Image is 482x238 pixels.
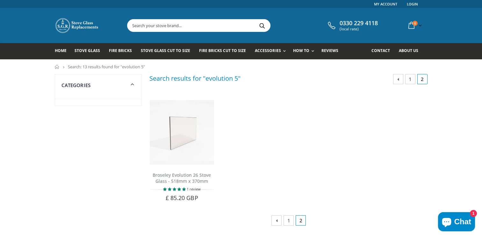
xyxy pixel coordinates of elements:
span: Home [55,48,67,53]
a: Home [55,43,71,59]
a: 0330 229 4118 (local rate) [326,20,378,31]
inbox-online-store-chat: Shopify online store chat [436,212,477,233]
a: Reviews [321,43,343,59]
span: 0330 229 4118 [340,20,378,27]
a: Stove Glass Cut To Size [141,43,195,59]
span: (local rate) [340,27,378,31]
a: 1 [284,215,294,226]
span: Stove Glass Cut To Size [141,48,190,53]
span: 2 [417,74,428,84]
a: About us [399,43,423,59]
span: 5.00 stars [163,187,187,191]
span: 2 [296,215,306,226]
button: Search [255,19,270,32]
span: Fire Bricks Cut To Size [199,48,246,53]
span: £ 85.20 GBP [166,194,198,202]
img: Broseley Evolution 26 replacement stove glass [150,100,214,165]
span: About us [399,48,418,53]
span: Reviews [321,48,338,53]
span: Search: 13 results found for "evolution 5" [68,64,145,70]
a: 0 [406,19,423,32]
a: Home [55,65,60,69]
a: Fire Bricks [109,43,137,59]
a: How To [293,43,317,59]
span: Fire Bricks [109,48,132,53]
span: Stove Glass [75,48,100,53]
span: 0 [413,21,418,26]
span: Categories [61,82,91,88]
h3: Search results for "evolution 5" [149,74,241,83]
a: Accessories [255,43,289,59]
a: Broseley Evolution 26 Stove Glass - 518mm x 370mm [153,172,211,184]
input: Search your stove brand... [127,19,342,32]
a: Stove Glass [75,43,105,59]
a: Contact [371,43,395,59]
span: 1 review [187,187,201,191]
span: Contact [371,48,390,53]
span: How To [293,48,309,53]
img: Stove Glass Replacement [55,18,99,33]
a: Fire Bricks Cut To Size [199,43,251,59]
a: 1 [405,74,415,84]
span: Accessories [255,48,281,53]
